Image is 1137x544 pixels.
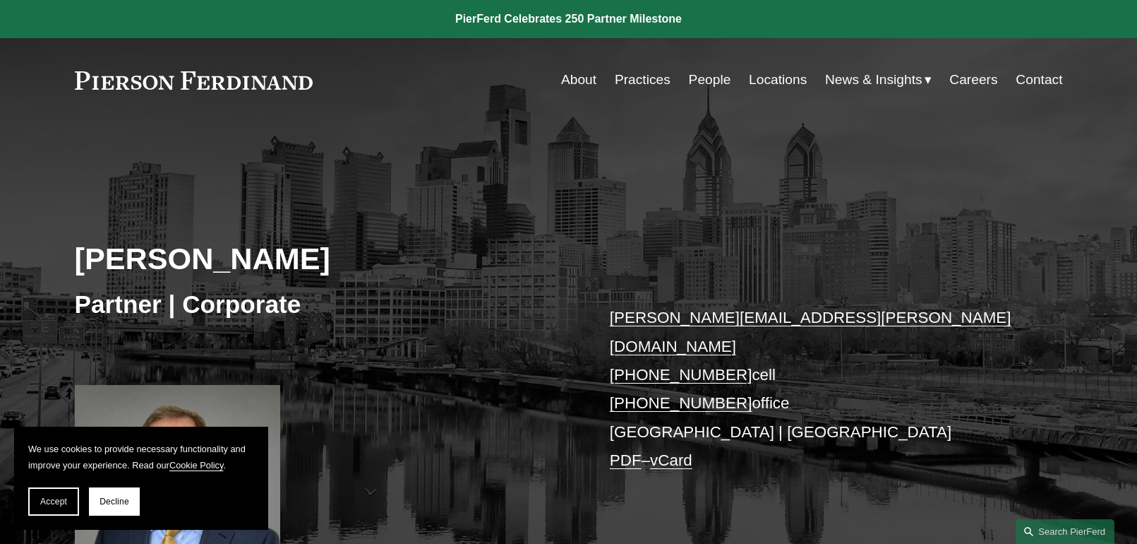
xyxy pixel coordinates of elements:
a: [PERSON_NAME][EMAIL_ADDRESS][PERSON_NAME][DOMAIN_NAME] [610,309,1011,355]
a: Locations [749,66,807,93]
a: Cookie Policy [169,460,224,471]
a: Contact [1016,66,1062,93]
a: About [561,66,596,93]
h2: [PERSON_NAME] [75,240,569,277]
a: PDF [610,451,642,469]
a: Careers [949,66,997,93]
p: We use cookies to provide necessary functionality and improve your experience. Read our . [28,441,254,473]
span: News & Insights [825,68,922,93]
a: [PHONE_NUMBER] [610,394,752,412]
span: Accept [40,497,67,507]
p: cell office [GEOGRAPHIC_DATA] | [GEOGRAPHIC_DATA] – [610,304,1021,475]
button: Accept [28,487,79,516]
a: Practices [615,66,670,93]
span: Decline [100,497,129,507]
a: Search this site [1016,519,1114,544]
h3: Partner | Corporate [75,289,569,320]
a: folder dropdown [825,66,932,93]
a: [PHONE_NUMBER] [610,366,752,384]
a: vCard [650,451,692,469]
button: Decline [89,487,140,516]
section: Cookie banner [14,427,268,530]
a: People [689,66,731,93]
